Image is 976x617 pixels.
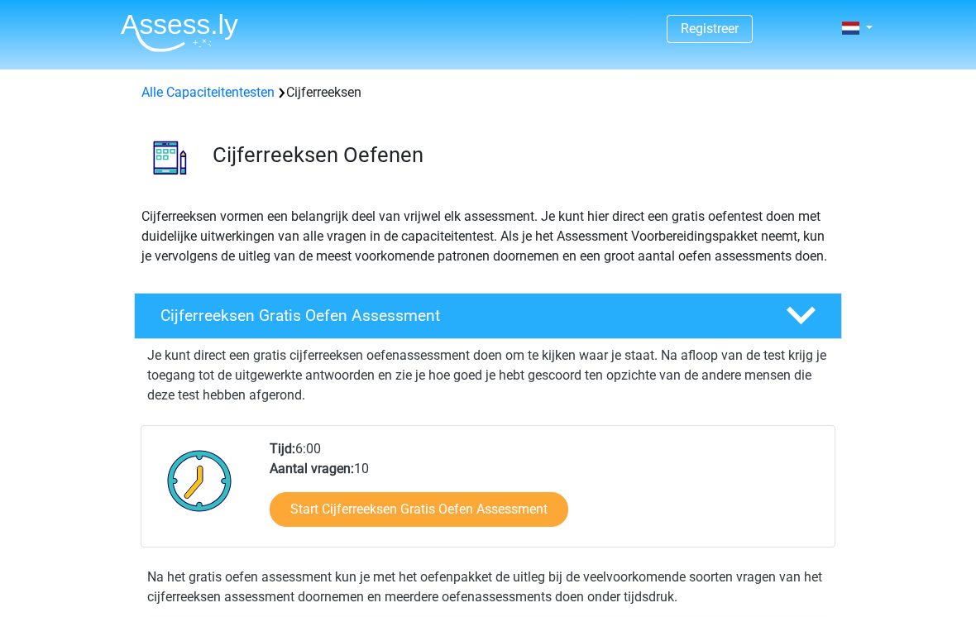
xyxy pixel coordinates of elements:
[141,567,835,607] div: Na het gratis oefen assessment kun je met het oefenpakket de uitleg bij de veelvoorkomende soorte...
[270,461,354,476] b: Aantal vragen:
[257,439,834,547] div: 6:00 10
[160,306,759,325] h4: Cijferreeksen Gratis Oefen Assessment
[121,13,238,52] img: Assessly
[141,207,835,266] p: Cijferreeksen vormen een belangrijk deel van vrijwel elk assessment. Je kunt hier direct een grat...
[681,21,739,36] a: Registreer
[270,441,295,457] b: Tijd:
[141,84,275,100] a: Alle Capaciteitentesten
[135,122,205,193] img: cijferreeksen
[127,293,849,339] a: Cijferreeksen Gratis Oefen Assessment
[158,439,242,522] img: Klok
[147,346,829,405] p: Je kunt direct een gratis cijferreeksen oefenassessment doen om te kijken waar je staat. Na afloo...
[213,142,829,168] h3: Cijferreeksen Oefenen
[135,83,841,103] div: Cijferreeksen
[270,492,568,527] a: Start Cijferreeksen Gratis Oefen Assessment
